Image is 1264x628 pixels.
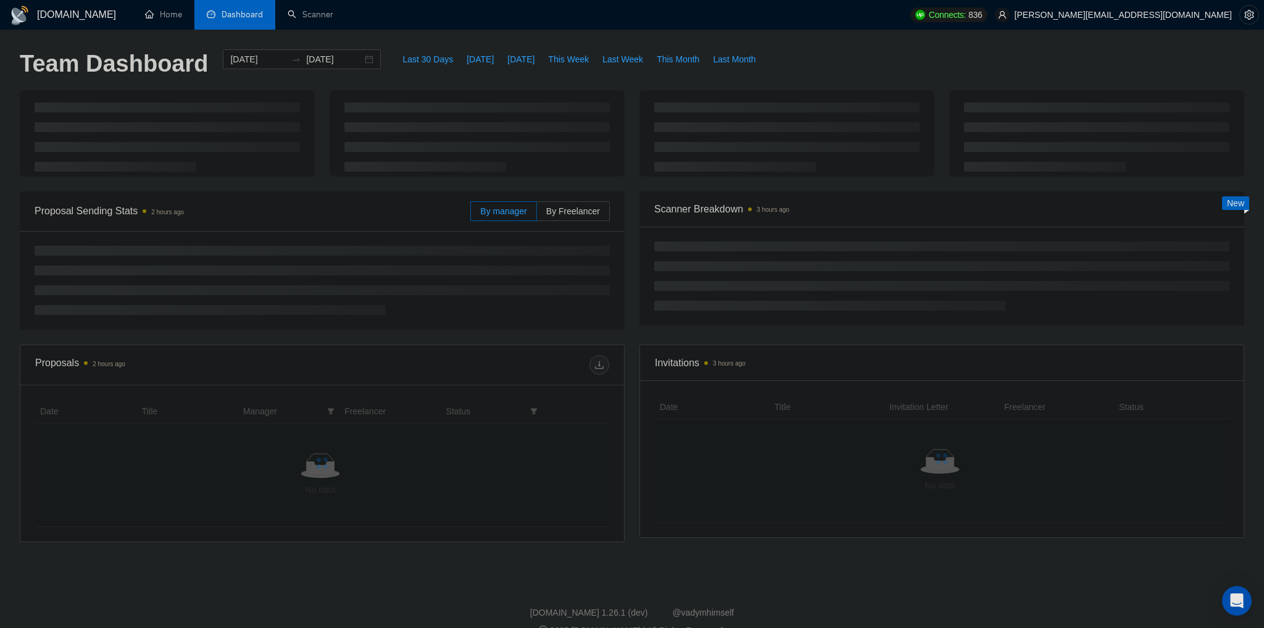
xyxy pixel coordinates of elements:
[655,355,1229,371] span: Invitations
[654,201,1229,217] span: Scanner Breakdown
[657,52,699,66] span: This Month
[306,52,362,66] input: End date
[713,52,755,66] span: Last Month
[713,360,746,367] time: 3 hours ago
[402,52,453,66] span: Last 30 Days
[288,9,333,20] a: searchScanner
[546,206,600,216] span: By Freelancer
[548,52,589,66] span: This Week
[151,209,184,216] time: 2 hours ago
[396,49,460,69] button: Last 30 Days
[706,49,762,69] button: Last Month
[596,49,650,69] button: Last Week
[672,608,734,618] a: @vadymhimself
[291,54,301,64] span: to
[1239,5,1259,25] button: setting
[35,203,470,219] span: Proposal Sending Stats
[968,8,982,22] span: 836
[1222,586,1252,616] div: Open Intercom Messenger
[1227,198,1244,208] span: New
[467,52,494,66] span: [DATE]
[145,9,182,20] a: homeHome
[1239,10,1259,20] a: setting
[93,361,125,367] time: 2 hours ago
[602,52,643,66] span: Last Week
[530,608,648,618] a: [DOMAIN_NAME] 1.26.1 (dev)
[650,49,706,69] button: This Month
[480,206,526,216] span: By manager
[20,49,208,78] h1: Team Dashboard
[507,52,534,66] span: [DATE]
[501,49,541,69] button: [DATE]
[757,206,789,213] time: 3 hours ago
[207,10,215,19] span: dashboard
[915,10,925,20] img: upwork-logo.png
[222,9,263,20] span: Dashboard
[929,8,966,22] span: Connects:
[998,10,1007,19] span: user
[230,52,286,66] input: Start date
[291,54,301,64] span: swap-right
[1240,10,1258,20] span: setting
[460,49,501,69] button: [DATE]
[541,49,596,69] button: This Week
[10,6,30,25] img: logo
[35,355,322,375] div: Proposals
